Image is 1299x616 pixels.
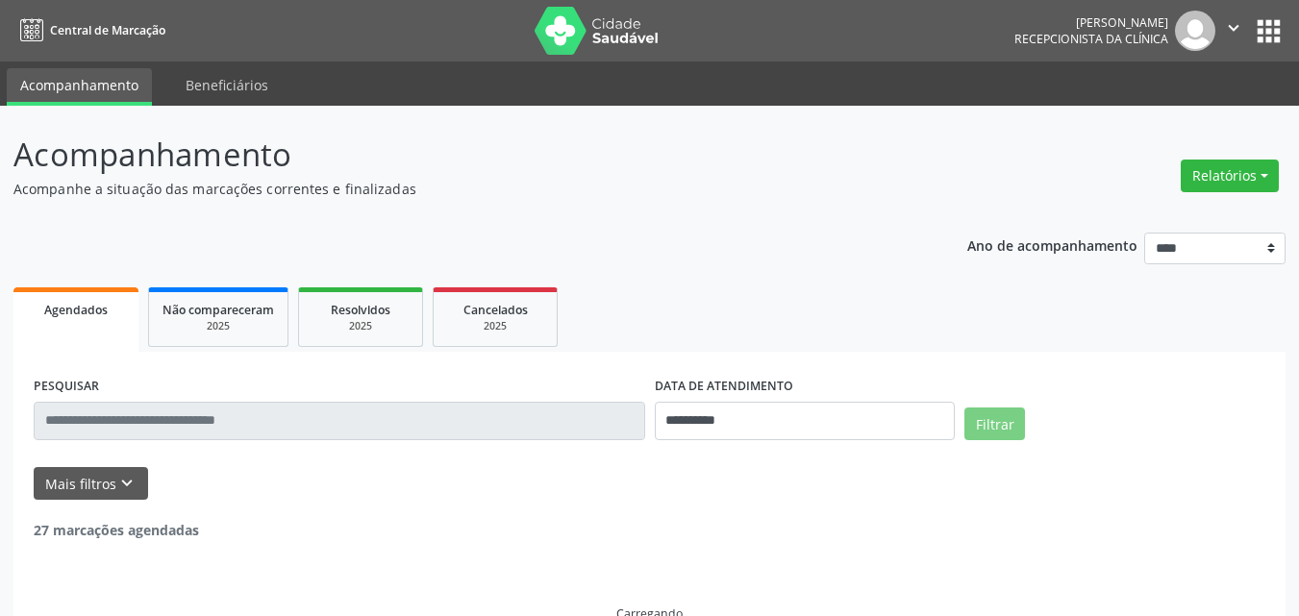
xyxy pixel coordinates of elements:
[655,372,793,402] label: DATA DE ATENDIMENTO
[1181,160,1279,192] button: Relatórios
[172,68,282,102] a: Beneficiários
[1223,17,1244,38] i: 
[34,521,199,539] strong: 27 marcações agendadas
[1014,14,1168,31] div: [PERSON_NAME]
[331,302,390,318] span: Resolvidos
[13,14,165,46] a: Central de Marcação
[967,233,1137,257] p: Ano de acompanhamento
[1014,31,1168,47] span: Recepcionista da clínica
[44,302,108,318] span: Agendados
[964,407,1025,440] button: Filtrar
[1175,11,1215,51] img: img
[34,372,99,402] label: PESQUISAR
[447,319,543,333] div: 2025
[1215,11,1252,51] button: 
[34,467,148,501] button: Mais filtroskeyboard_arrow_down
[13,131,904,179] p: Acompanhamento
[7,68,152,106] a: Acompanhamento
[116,473,137,494] i: keyboard_arrow_down
[13,179,904,199] p: Acompanhe a situação das marcações correntes e finalizadas
[162,302,274,318] span: Não compareceram
[50,22,165,38] span: Central de Marcação
[312,319,409,333] div: 2025
[463,302,528,318] span: Cancelados
[1252,14,1286,48] button: apps
[162,319,274,333] div: 2025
